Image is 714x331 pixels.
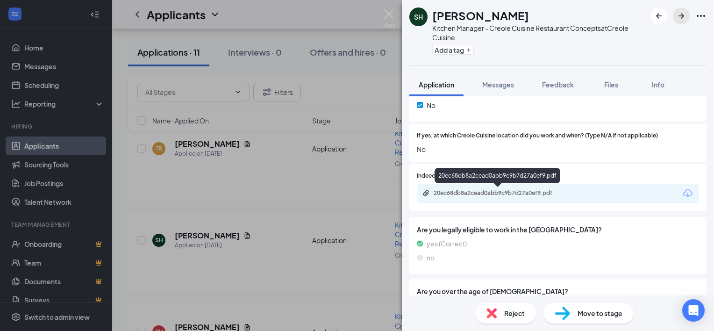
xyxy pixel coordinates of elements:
[417,144,699,154] span: No
[432,23,646,42] div: Kitchen Manager - Creole Cuisine Restaurant Concepts at Creole Cuisine
[419,80,454,89] span: Application
[578,308,622,318] span: Move to stage
[504,308,525,318] span: Reject
[542,80,574,89] span: Feedback
[695,10,707,22] svg: Ellipses
[417,224,699,235] span: Are you legally eligible to work in the [GEOGRAPHIC_DATA]?
[427,100,436,110] span: No
[417,172,458,180] span: Indeed Resume
[432,45,474,55] button: PlusAdd a tag
[652,80,664,89] span: Info
[427,238,467,249] span: yes (Correct)
[676,10,687,22] svg: ArrowRight
[414,12,423,22] div: SH
[417,131,658,140] span: If yes, at which Creole Cuisine location did you work and when? (Type N/A if not applicable)
[650,7,667,24] button: ArrowLeftNew
[435,168,560,183] div: 20ec68db8a2cead0abb9c9b7d27a0ef9.pdf
[427,252,435,263] span: no
[653,10,664,22] svg: ArrowLeftNew
[682,299,705,322] div: Open Intercom Messenger
[604,80,618,89] span: Files
[673,7,690,24] button: ArrowRight
[682,188,693,199] svg: Download
[482,80,514,89] span: Messages
[434,189,564,197] div: 20ec68db8a2cead0abb9c9b7d27a0ef9.pdf
[417,286,699,296] span: Are you over the age of [DEMOGRAPHIC_DATA]?
[432,7,529,23] h1: [PERSON_NAME]
[466,47,471,53] svg: Plus
[422,189,574,198] a: Paperclip20ec68db8a2cead0abb9c9b7d27a0ef9.pdf
[422,189,430,197] svg: Paperclip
